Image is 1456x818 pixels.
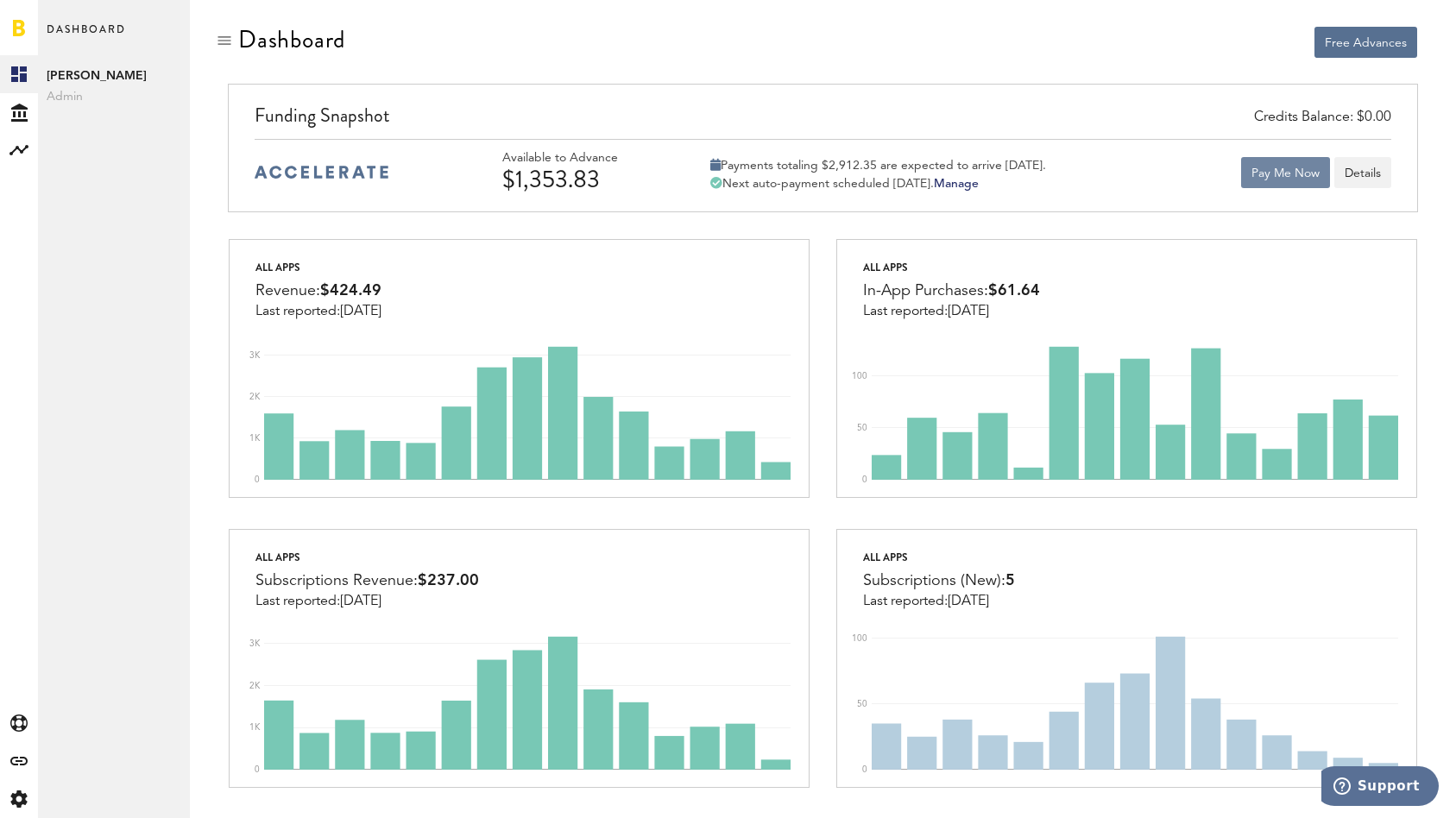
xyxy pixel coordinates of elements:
[852,633,867,642] text: 100
[862,765,867,774] text: 0
[255,102,1391,139] div: Funding Snapshot
[255,475,260,484] text: 0
[255,594,479,609] div: Last reported:
[1314,27,1417,58] button: Free Advances
[1334,157,1391,188] button: Details
[948,595,989,608] span: [DATE]
[863,568,1015,594] div: Subscriptions (New):
[418,573,479,588] span: $237.00
[249,639,261,648] text: 3K
[255,304,381,319] div: Last reported:
[710,158,1046,173] div: Payments totaling $2,912.35 are expected to arrive [DATE].
[320,283,381,299] span: $424.49
[502,166,666,193] div: $1,353.83
[863,547,1015,568] div: All apps
[255,765,260,774] text: 0
[710,176,1046,192] div: Next auto-payment scheduled [DATE].
[863,594,1015,609] div: Last reported:
[47,19,126,55] span: Dashboard
[249,351,261,360] text: 3K
[862,475,867,484] text: 0
[249,681,261,689] text: 2K
[255,568,479,594] div: Subscriptions Revenue:
[47,66,181,86] span: Vinita
[249,723,261,732] text: 1K
[47,86,181,107] span: Admin
[1241,157,1330,188] button: Pay Me Now
[863,278,1040,304] div: In-App Purchases:
[340,595,381,608] span: [DATE]
[255,166,388,179] img: accelerate-medium-blue-logo.svg
[988,283,1040,299] span: $61.64
[238,26,345,53] div: Dashboard
[1321,766,1439,809] iframe: Opens a widget where you can find more information
[249,393,261,401] text: 2K
[1254,108,1391,128] div: Credits Balance: $0.00
[948,305,989,318] span: [DATE]
[255,547,479,568] div: All apps
[249,434,261,443] text: 1K
[255,278,381,304] div: Revenue:
[340,305,381,318] span: [DATE]
[857,424,867,432] text: 50
[863,257,1040,278] div: All apps
[934,178,979,190] a: Manage
[852,372,867,381] text: 100
[255,257,381,278] div: All apps
[1005,573,1015,588] span: 5
[863,304,1040,319] div: Last reported:
[502,151,666,166] div: Available to Advance
[857,700,867,708] text: 50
